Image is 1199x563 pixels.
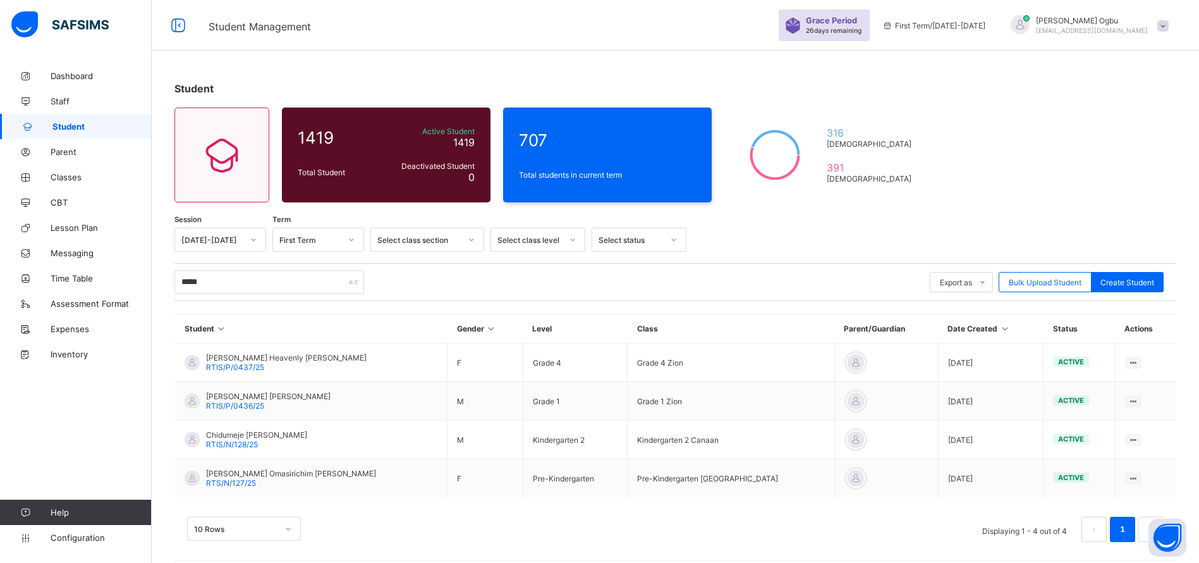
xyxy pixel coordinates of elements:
[51,273,152,283] span: Time Table
[206,440,258,449] span: RTIS/N/128/25
[51,197,152,207] span: CBT
[181,235,243,245] div: [DATE]-[DATE]
[1148,519,1186,557] button: Open asap
[486,324,497,333] i: Sort in Ascending Order
[51,147,152,157] span: Parent
[940,278,972,287] span: Export as
[523,382,627,421] td: Grade 1
[385,127,475,136] span: Active Student
[1036,16,1148,25] span: [PERSON_NAME] Ogbu
[51,507,151,517] span: Help
[11,11,109,38] img: safsims
[827,161,917,174] span: 391
[785,18,801,34] img: sticker-purple.71386a28dfed39d6af7621340158ba97.svg
[175,314,447,343] th: Student
[1138,517,1164,542] li: 下一页
[51,349,152,359] span: Inventory
[51,71,152,81] span: Dashboard
[279,235,341,245] div: First Term
[806,27,861,34] span: 26 days remaining
[938,343,1043,382] td: [DATE]
[599,235,663,245] div: Select status
[298,128,379,147] span: 1419
[1081,517,1107,542] li: 上一页
[628,343,835,382] td: Grade 4 Zion
[206,469,376,478] span: [PERSON_NAME] Omasirichim [PERSON_NAME]
[206,392,331,401] span: [PERSON_NAME] [PERSON_NAME]
[1058,396,1084,405] span: active
[827,174,917,183] span: [DEMOGRAPHIC_DATA]
[1115,314,1176,343] th: Actions
[999,324,1010,333] i: Sort in Ascending Order
[1058,357,1084,366] span: active
[938,382,1043,421] td: [DATE]
[628,314,835,343] th: Class
[447,382,523,421] td: M
[519,130,696,150] span: 707
[174,215,202,224] span: Session
[295,164,382,180] div: Total Student
[827,139,917,149] span: [DEMOGRAPHIC_DATA]
[806,16,857,25] span: Grace Period
[206,353,367,362] span: [PERSON_NAME] Heavenly [PERSON_NAME]
[1138,517,1164,542] button: next page
[1058,435,1084,443] span: active
[51,299,152,309] span: Assessment Format
[497,235,562,245] div: Select class level
[523,343,627,382] td: Grade 4
[209,20,311,33] span: Student Management
[938,314,1043,343] th: Date Created
[1044,314,1116,343] th: Status
[453,136,475,149] span: 1419
[51,324,152,334] span: Expenses
[385,161,475,171] span: Deactivated Student
[194,524,277,534] div: 10 Rows
[998,15,1175,36] div: AnnOgbu
[1116,521,1128,538] a: 1
[628,382,835,421] td: Grade 1 Zion
[938,459,1043,498] td: [DATE]
[51,533,151,543] span: Configuration
[51,96,152,106] span: Staff
[1058,473,1084,482] span: active
[447,314,523,343] th: Gender
[938,421,1043,459] td: [DATE]
[216,324,227,333] i: Sort in Ascending Order
[628,421,835,459] td: Kindergarten 2 Canaan
[834,314,938,343] th: Parent/Guardian
[1081,517,1107,542] button: prev page
[827,127,917,139] span: 316
[447,459,523,498] td: F
[447,343,523,382] td: F
[206,478,256,488] span: RTS/N/127/25
[523,314,627,343] th: Level
[523,421,627,459] td: Kindergarten 2
[51,248,152,258] span: Messaging
[447,421,523,459] td: M
[973,517,1076,542] li: Displaying 1 - 4 out of 4
[628,459,835,498] td: Pre-Kindergarten [GEOGRAPHIC_DATA]
[1110,517,1135,542] li: 1
[1100,278,1154,287] span: Create Student
[206,401,264,411] span: RTIS/P/0436/25
[519,170,696,180] span: Total students in current term
[51,172,152,182] span: Classes
[206,430,307,440] span: Chidumeje [PERSON_NAME]
[206,362,264,372] span: RTIS/P/0437/25
[1009,278,1081,287] span: Bulk Upload Student
[51,223,152,233] span: Lesson Plan
[882,21,985,30] span: session/term information
[272,215,291,224] span: Term
[523,459,627,498] td: Pre-Kindergarten
[1036,27,1148,34] span: [EMAIL_ADDRESS][DOMAIN_NAME]
[468,171,475,183] span: 0
[377,235,461,245] div: Select class section
[174,82,214,95] span: Student
[52,121,152,132] span: Student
